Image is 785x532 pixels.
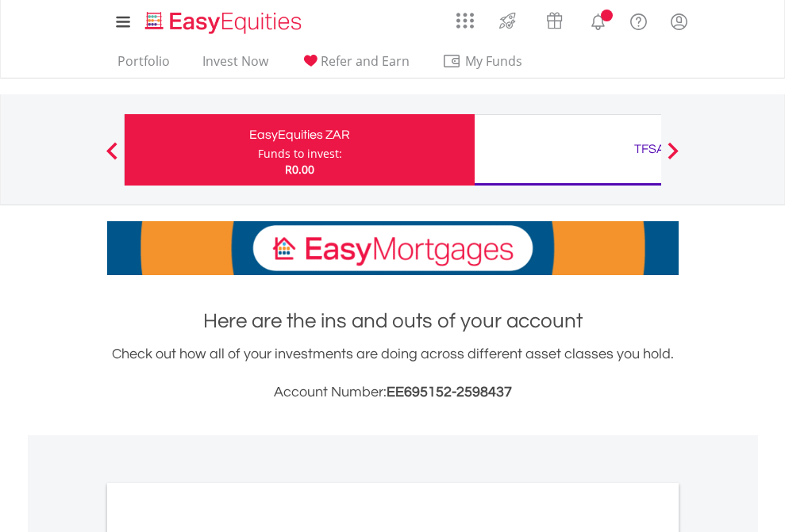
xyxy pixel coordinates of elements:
a: My Profile [659,4,699,39]
span: Refer and Earn [321,52,410,70]
h1: Here are the ins and outs of your account [107,307,679,335]
a: Portfolio [111,53,176,78]
div: EasyEquities ZAR [134,124,465,146]
img: grid-menu-icon.svg [456,12,474,29]
a: FAQ's and Support [618,4,659,36]
img: thrive-v2.svg [494,8,521,33]
button: Next [657,150,689,166]
a: Refer and Earn [294,53,416,78]
span: My Funds [442,51,546,71]
a: Invest Now [196,53,275,78]
button: Previous [96,150,128,166]
a: Vouchers [531,4,578,33]
img: vouchers-v2.svg [541,8,568,33]
a: Notifications [578,4,618,36]
a: Home page [139,4,308,36]
div: Check out how all of your investments are doing across different asset classes you hold. [107,343,679,404]
img: EasyEquities_Logo.png [142,10,308,36]
div: Funds to invest: [258,146,342,162]
img: EasyMortage Promotion Banner [107,221,679,275]
h3: Account Number: [107,381,679,404]
span: EE695152-2598437 [387,385,512,400]
a: AppsGrid [446,4,484,29]
span: R0.00 [285,162,314,177]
